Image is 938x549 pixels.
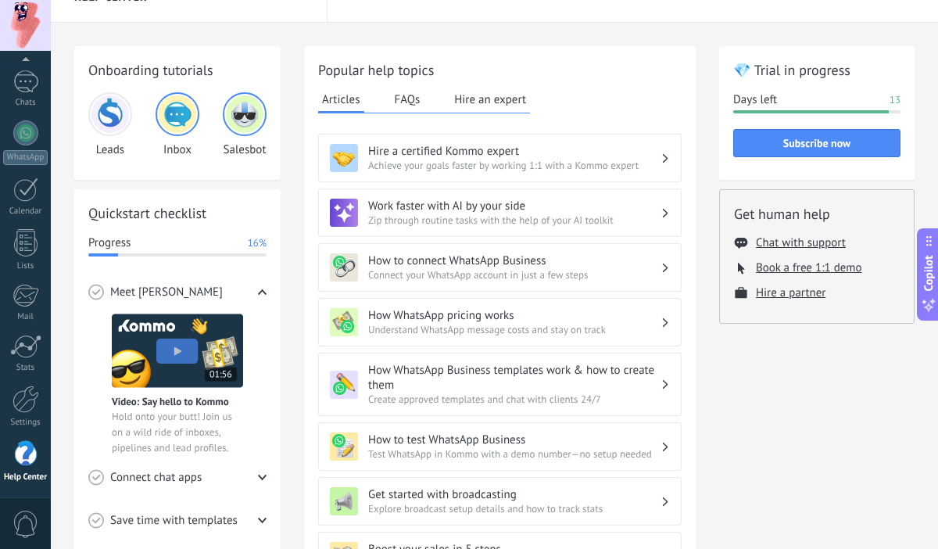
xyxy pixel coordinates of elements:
[112,409,243,456] span: Hold onto your butt! Join us on a wild ride of inboxes, pipelines and lead profiles.
[318,60,682,80] h2: Popular help topics
[368,487,661,502] h3: Get started with broadcasting
[756,260,862,275] button: Book a free 1:1 demo
[368,144,661,159] h3: Hire a certified Kommo expert
[733,92,777,108] span: Days left
[223,92,267,157] div: Salesbot
[733,60,900,80] h2: 💎 Trial in progress
[3,206,48,217] div: Calendar
[368,363,661,393] h3: How WhatsApp Business templates work & how to create them
[368,502,661,515] span: Explore broadcast setup details and how to track stats
[110,285,223,300] span: Meet [PERSON_NAME]
[88,60,267,80] h2: Onboarding tutorials
[368,323,661,336] span: Understand WhatsApp message costs and stay on track
[890,92,900,108] span: 13
[3,472,48,483] div: Help Center
[921,256,936,292] span: Copilot
[3,261,48,271] div: Lists
[368,159,661,172] span: Achieve your goals faster by working 1:1 with a Kommo expert
[756,235,846,250] button: Chat with support
[368,447,661,461] span: Test WhatsApp in Kommo with a demo number—no setup needed
[3,98,48,108] div: Chats
[733,129,900,157] button: Subscribe now
[783,138,850,149] span: Subscribe now
[368,268,661,282] span: Connect your WhatsApp account in just a few steps
[368,213,661,227] span: Zip through routine tasks with the help of your AI toolkit
[756,285,825,300] button: Hire a partner
[3,418,48,428] div: Settings
[368,308,661,323] h3: How WhatsApp pricing works
[368,432,661,447] h3: How to test WhatsApp Business
[3,363,48,373] div: Stats
[88,203,267,223] h2: Quickstart checklist
[110,513,238,529] span: Save time with templates
[248,235,267,251] span: 16%
[450,88,530,111] button: Hire an expert
[112,395,229,408] span: Video: Say hello to Kommo
[88,92,132,157] div: Leads
[734,204,900,224] h2: Get human help
[3,150,48,165] div: WhatsApp
[368,253,661,268] h3: How to connect WhatsApp Business
[318,88,364,113] button: Articles
[391,88,424,111] button: FAQs
[88,235,131,251] span: Progress
[156,92,199,157] div: Inbox
[368,393,661,406] span: Create approved templates and chat with clients 24/7
[368,199,661,213] h3: Work faster with AI by your side
[112,314,243,388] img: Meet video
[3,312,48,322] div: Mail
[110,470,202,486] span: Connect chat apps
